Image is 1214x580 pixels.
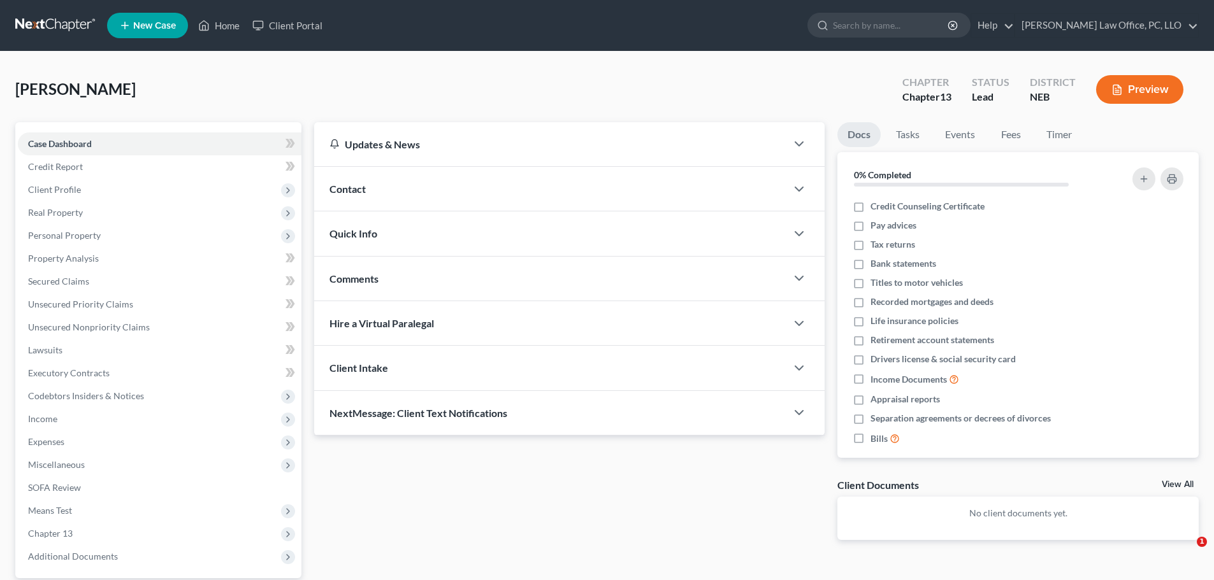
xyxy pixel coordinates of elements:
[871,412,1051,425] span: Separation agreements or decrees of divorces
[1030,75,1076,90] div: District
[28,436,64,447] span: Expenses
[871,200,985,213] span: Credit Counseling Certificate
[28,459,85,470] span: Miscellaneous
[18,155,301,178] a: Credit Report
[192,14,246,37] a: Home
[18,247,301,270] a: Property Analysis
[18,476,301,499] a: SOFA Review
[18,316,301,339] a: Unsecured Nonpriority Claims
[329,138,771,151] div: Updates & News
[28,161,83,172] span: Credit Report
[1015,14,1198,37] a: [PERSON_NAME] Law Office, PC, LLO
[18,339,301,362] a: Lawsuits
[28,344,62,355] span: Lawsuits
[1096,75,1183,104] button: Preview
[28,528,73,539] span: Chapter 13
[28,482,81,493] span: SOFA Review
[940,90,951,103] span: 13
[28,322,150,332] span: Unsecured Nonpriority Claims
[902,75,951,90] div: Chapter
[329,407,507,419] span: NextMessage: Client Text Notifications
[1162,480,1194,489] a: View All
[935,122,985,147] a: Events
[28,413,57,424] span: Income
[28,230,101,241] span: Personal Property
[28,138,92,149] span: Case Dashboard
[972,90,1009,104] div: Lead
[1197,537,1207,547] span: 1
[329,227,377,239] span: Quick Info
[18,132,301,155] a: Case Dashboard
[971,14,1014,37] a: Help
[837,478,919,492] div: Client Documents
[246,14,329,37] a: Client Portal
[28,367,110,378] span: Executory Contracts
[1030,90,1076,104] div: NEB
[871,219,916,232] span: Pay advices
[28,253,99,264] span: Property Analysis
[833,13,950,37] input: Search by name...
[18,270,301,293] a: Secured Claims
[28,551,118,562] span: Additional Documents
[990,122,1031,147] a: Fees
[329,272,379,285] span: Comments
[871,373,947,386] span: Income Documents
[972,75,1009,90] div: Status
[329,317,434,329] span: Hire a Virtual Paralegal
[1171,537,1201,567] iframe: Intercom live chat
[871,257,936,270] span: Bank statements
[886,122,930,147] a: Tasks
[871,315,958,327] span: Life insurance policies
[854,169,911,180] strong: 0% Completed
[837,122,881,147] a: Docs
[1036,122,1082,147] a: Timer
[18,362,301,385] a: Executory Contracts
[28,505,72,516] span: Means Test
[18,293,301,316] a: Unsecured Priority Claims
[28,184,81,195] span: Client Profile
[871,276,963,289] span: Titles to motor vehicles
[329,362,388,374] span: Client Intake
[28,276,89,286] span: Secured Claims
[329,183,366,195] span: Contact
[902,90,951,104] div: Chapter
[871,334,994,346] span: Retirement account statements
[871,432,888,445] span: Bills
[133,21,176,31] span: New Case
[871,353,1016,365] span: Drivers license & social security card
[871,393,940,406] span: Appraisal reports
[28,390,144,401] span: Codebtors Insiders & Notices
[28,299,133,309] span: Unsecured Priority Claims
[871,238,915,251] span: Tax returns
[28,207,83,218] span: Real Property
[871,295,994,308] span: Recorded mortgages and deeds
[15,80,136,98] span: [PERSON_NAME]
[848,507,1189,520] p: No client documents yet.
